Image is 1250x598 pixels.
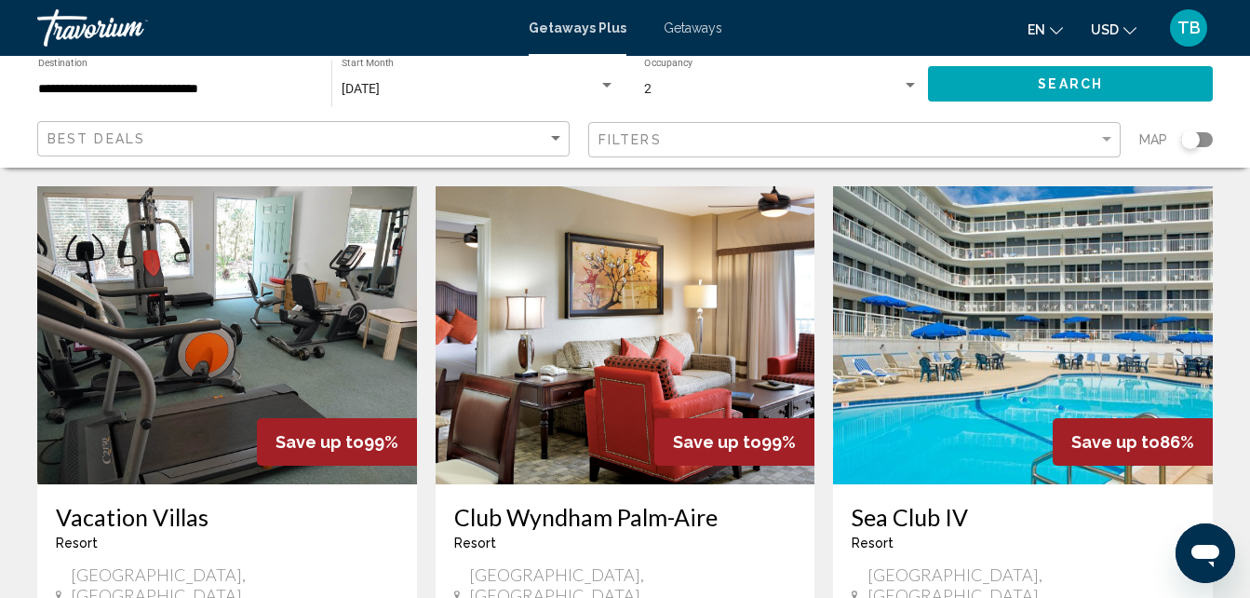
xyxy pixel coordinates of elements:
[1038,77,1103,92] span: Search
[1028,22,1045,37] span: en
[1176,523,1235,583] iframe: Button to launch messaging window
[342,81,380,96] span: [DATE]
[1177,19,1201,37] span: TB
[852,536,894,550] span: Resort
[1091,22,1119,37] span: USD
[454,503,797,531] a: Club Wyndham Palm-Aire
[664,20,722,35] a: Getaways
[673,432,761,452] span: Save up to
[588,121,1121,159] button: Filter
[1053,418,1213,466] div: 86%
[928,66,1213,101] button: Search
[1091,16,1136,43] button: Change currency
[56,536,98,550] span: Resort
[852,503,1194,531] a: Sea Club IV
[598,132,662,147] span: Filters
[654,418,814,466] div: 99%
[257,418,417,466] div: 99%
[47,131,145,146] span: Best Deals
[56,503,398,531] a: Vacation Villas
[276,432,364,452] span: Save up to
[37,9,510,47] a: Travorium
[47,131,564,147] mat-select: Sort by
[1071,432,1160,452] span: Save up to
[454,536,496,550] span: Resort
[1028,16,1063,43] button: Change language
[644,81,652,96] span: 2
[1164,8,1213,48] button: User Menu
[436,186,815,484] img: 3875I01X.jpg
[37,186,417,484] img: 5043O01X.jpg
[833,186,1213,484] img: 0475O01L.jpg
[529,20,626,35] a: Getaways Plus
[1139,127,1167,153] span: Map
